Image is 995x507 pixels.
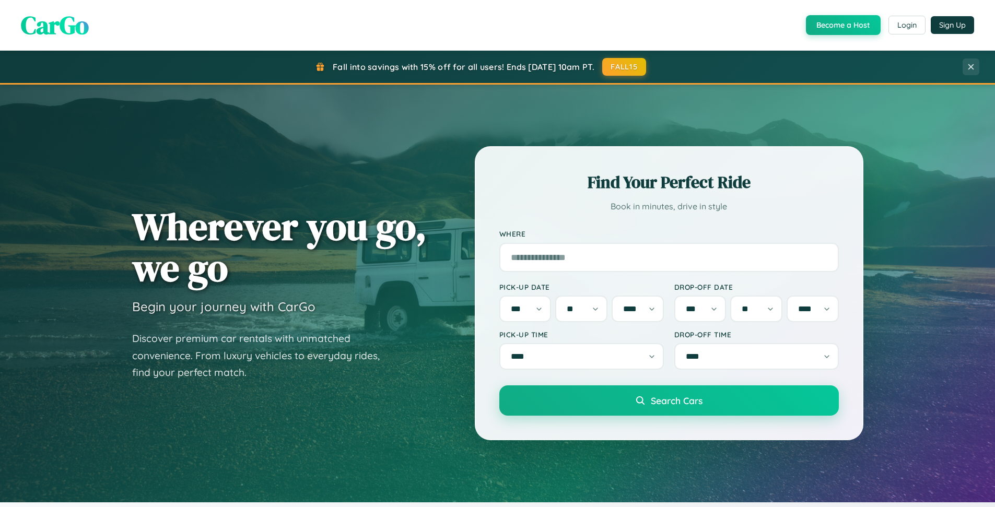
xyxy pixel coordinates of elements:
[132,330,393,381] p: Discover premium car rentals with unmatched convenience. From luxury vehicles to everyday rides, ...
[499,171,839,194] h2: Find Your Perfect Ride
[602,58,646,76] button: FALL15
[21,8,89,42] span: CarGo
[132,206,427,288] h1: Wherever you go, we go
[499,230,839,239] label: Where
[132,299,315,314] h3: Begin your journey with CarGo
[333,62,594,72] span: Fall into savings with 15% off for all users! Ends [DATE] 10am PT.
[888,16,926,34] button: Login
[499,385,839,416] button: Search Cars
[674,330,839,339] label: Drop-off Time
[499,282,664,291] label: Pick-up Date
[651,395,703,406] span: Search Cars
[674,282,839,291] label: Drop-off Date
[499,199,839,214] p: Book in minutes, drive in style
[806,15,881,35] button: Become a Host
[931,16,974,34] button: Sign Up
[499,330,664,339] label: Pick-up Time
